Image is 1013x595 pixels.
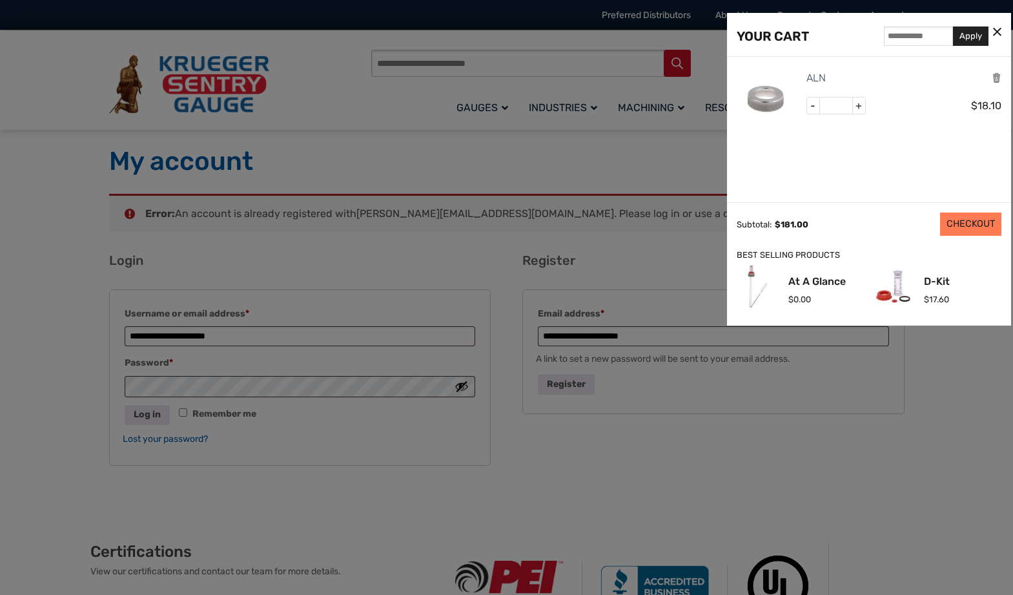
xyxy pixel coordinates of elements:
[992,72,1001,84] a: Remove this item
[775,220,808,229] span: 181.00
[940,213,1001,236] a: CHECKOUT
[788,277,846,287] a: At A Glance
[788,295,793,304] span: $
[971,99,1001,112] span: 18.10
[852,98,865,114] span: +
[737,249,1001,262] div: BEST SELLING PRODUCTS
[924,295,949,304] span: 17.60
[775,220,781,229] span: $
[971,99,977,112] span: $
[737,26,809,47] div: YOUR CART
[737,266,779,308] img: At A Glance
[953,26,988,46] button: Apply
[788,295,811,304] span: 0.00
[924,295,929,304] span: $
[806,70,826,87] a: ALN
[737,70,795,128] img: ALN
[737,220,772,229] div: Subtotal:
[924,277,950,287] a: D-Kit
[872,266,914,308] img: D-Kit
[807,98,820,114] span: -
